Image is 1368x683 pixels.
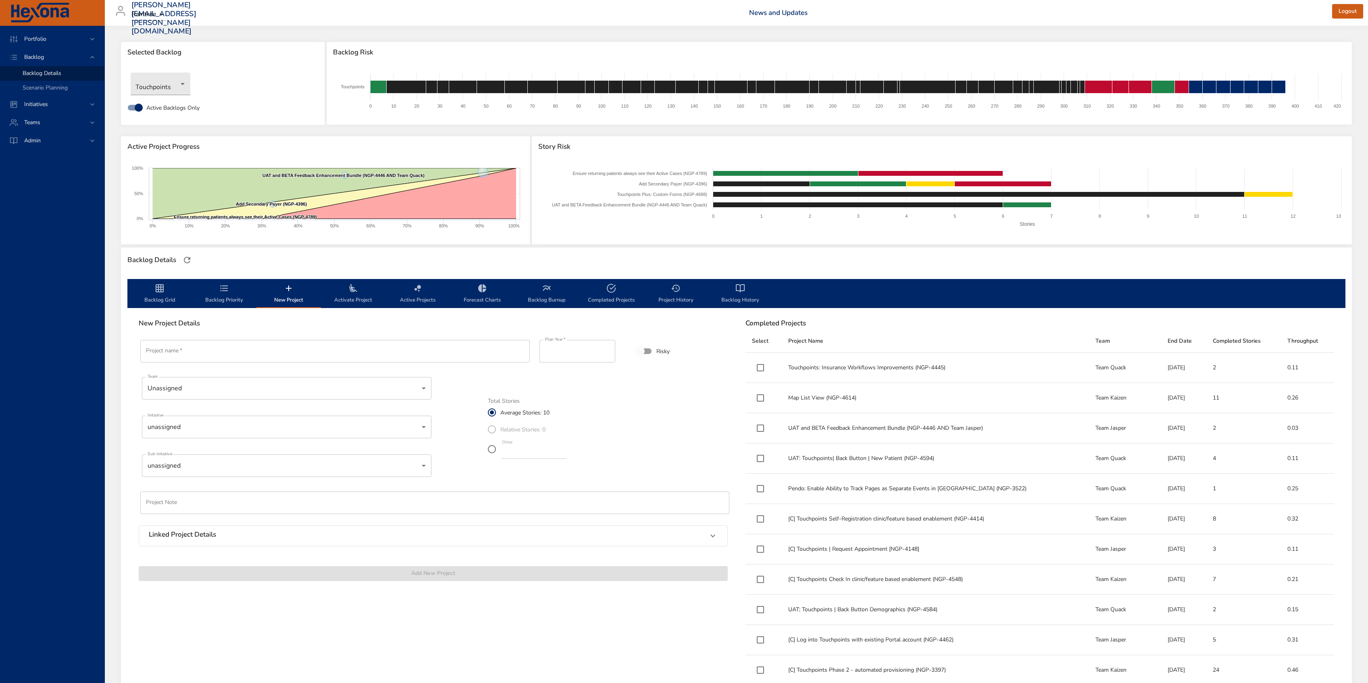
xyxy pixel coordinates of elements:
[1206,413,1281,444] td: 2
[1014,104,1021,108] text: 280
[1089,353,1161,383] td: Team Quack
[538,143,1345,151] span: Story Risk
[782,444,1089,474] td: UAT: Touchpoints| Back Button | New Patient (NGP-4594)
[18,137,47,144] span: Admin
[639,181,707,186] text: Add Secondary Payer (NGP-4396)
[921,104,929,108] text: 240
[690,104,698,108] text: 140
[483,104,488,108] text: 50
[1161,504,1207,534] td: [DATE]
[142,416,431,438] div: unassigned
[139,526,727,546] div: Linked Project Details
[1332,4,1363,19] button: Logout
[488,404,575,460] div: total_stories
[341,84,364,89] text: Touchpoints
[782,625,1089,655] td: [C] Log into Touchpoints with existing Portal account (NGP-4462)
[1161,595,1207,625] td: [DATE]
[132,283,187,305] span: Backlog Grid
[782,353,1089,383] td: Touchpoints: Insurance Workflows Improvements (NGP-4445)
[132,166,143,171] text: 100%
[1206,625,1281,655] td: 5
[1281,534,1334,564] td: 0.11
[1242,214,1247,219] text: 11
[1314,104,1322,108] text: 410
[782,413,1089,444] td: UAT and BETA Feedback Enhancement Bundle (NGP-4446 AND Team Jasper)
[713,104,720,108] text: 150
[455,283,510,305] span: Forecast Charts
[852,104,859,108] text: 210
[1106,104,1114,108] text: 320
[945,104,952,108] text: 250
[326,283,381,305] span: Activate Project
[598,104,605,108] text: 100
[991,104,998,108] text: 270
[1206,444,1281,474] td: 4
[552,202,707,207] text: UAT and BETA Feedback Enhancement Bundle (NGP-4446 AND Team Quack)
[185,223,194,228] text: 10%
[1291,104,1299,108] text: 400
[1281,564,1334,595] td: 0.21
[23,84,68,92] span: Scenario Planning
[18,119,47,126] span: Teams
[1336,214,1341,219] text: 13
[197,283,252,305] span: Backlog Priority
[261,283,316,305] span: New Project
[1161,625,1207,655] td: [DATE]
[1161,413,1207,444] td: [DATE]
[782,474,1089,504] td: Pendo: Enable Ability to Track Pages as Separate Events in [GEOGRAPHIC_DATA] (NGP-3522)
[391,104,396,108] text: 10
[149,531,216,539] h6: Linked Project Details
[500,408,550,417] span: Average Stories: 10
[1281,504,1334,534] td: 0.32
[139,319,728,327] h6: New Project Details
[1020,221,1035,227] text: Stories
[127,143,524,151] span: Active Project Progress
[221,223,230,228] text: 20%
[500,425,546,434] span: Relative Stories: 0
[782,504,1089,534] td: [C] Touchpoints Self-Registration clinic/feature based enablement (NGP-4414)
[439,223,448,228] text: 80%
[576,104,581,108] text: 90
[857,214,859,219] text: 3
[142,377,431,400] div: Unassigned
[1089,413,1161,444] td: Team Jasper
[502,446,566,459] input: Other
[905,214,908,219] text: 4
[621,104,628,108] text: 110
[146,104,200,112] span: Active Backlogs Only
[573,171,707,176] text: Ensure returning patients always see their Active Cases (NGP-4789)
[1161,353,1207,383] td: [DATE]
[1083,104,1091,108] text: 310
[782,564,1089,595] td: [C] Touchpoints Check In clinic/feature based enablement (NGP-4548)
[508,223,519,228] text: 100%
[460,104,465,108] text: 40
[1206,534,1281,564] td: 3
[760,104,767,108] text: 170
[390,283,445,305] span: Active Projects
[783,104,790,108] text: 180
[809,214,811,219] text: 2
[330,223,339,228] text: 50%
[1089,595,1161,625] td: Team Quack
[125,254,179,267] div: Backlog Details
[782,383,1089,413] td: Map List View (NGP-4614)
[1050,214,1053,219] text: 7
[1281,353,1334,383] td: 0.11
[1206,564,1281,595] td: 7
[712,214,714,219] text: 0
[530,104,535,108] text: 70
[10,3,70,23] img: Hexona
[1161,474,1207,504] td: [DATE]
[1099,214,1101,219] text: 8
[1281,474,1334,504] td: 0.25
[403,223,412,228] text: 70%
[898,104,906,108] text: 230
[1333,104,1341,108] text: 420
[745,319,1335,327] h6: Completed Projects
[142,454,431,477] div: unassigned
[1129,104,1137,108] text: 330
[1089,474,1161,504] td: Team Quack
[617,192,707,197] text: Touchpoints Plus: Custom Forms (NGP-4688)
[829,104,836,108] text: 200
[475,223,484,228] text: 90%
